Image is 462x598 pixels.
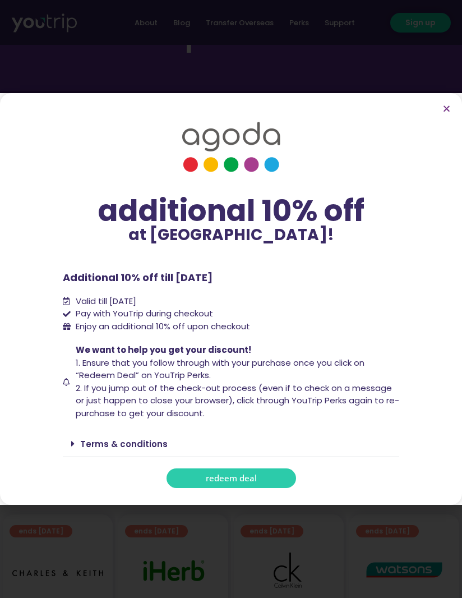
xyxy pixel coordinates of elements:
[76,320,250,332] span: Enjoy an additional 10% off upon checkout
[76,382,399,419] span: 2. If you jump out of the check-out process (even if to check on a message or just happen to clos...
[73,307,213,320] span: Pay with YouTrip during checkout
[80,438,168,450] a: Terms & conditions
[167,468,296,488] a: redeem deal
[63,195,399,227] div: additional 10% off
[76,357,364,381] span: 1. Ensure that you follow through with your purchase once you click on “Redeem Deal” on YouTrip P...
[76,344,251,356] span: We want to help you get your discount!
[63,227,399,243] p: at [GEOGRAPHIC_DATA]!
[63,270,399,285] p: Additional 10% off till [DATE]
[73,295,136,308] span: Valid till [DATE]
[63,431,399,457] div: Terms & conditions
[206,474,257,482] span: redeem deal
[442,104,451,113] a: Close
